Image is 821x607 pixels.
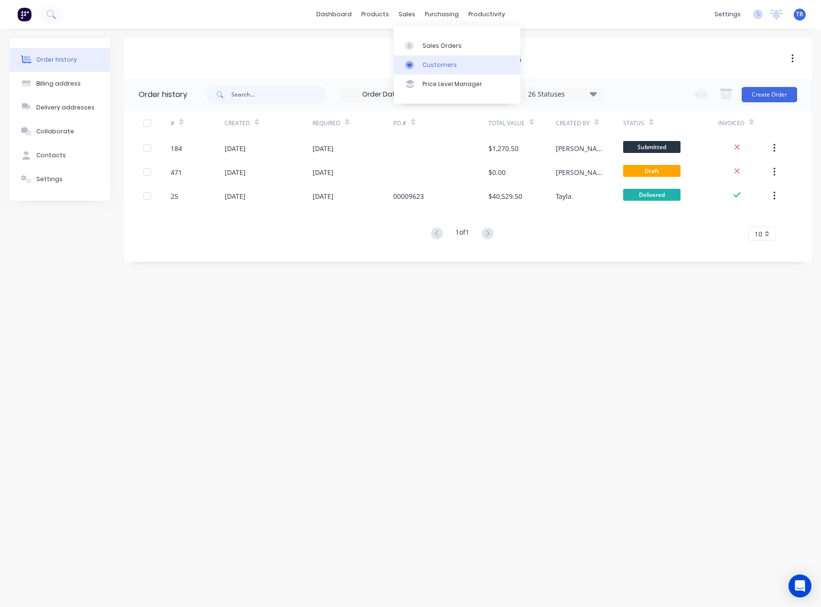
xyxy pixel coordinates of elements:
button: Order history [10,48,110,72]
div: [DATE] [313,167,334,177]
div: Status [623,110,718,136]
button: Create Order [742,87,797,102]
div: Customers [422,61,457,69]
button: Billing address [10,72,110,96]
div: Created [225,110,313,136]
div: Invoiced [718,110,772,136]
button: Settings [10,167,110,191]
button: Contacts [10,143,110,167]
a: Customers [394,55,520,75]
div: $1,270.50 [488,143,519,153]
div: Created By [556,119,590,128]
div: Invoiced [718,119,745,128]
div: $40,529.50 [488,191,522,201]
span: Submitted [623,141,681,153]
div: Total Value [488,110,556,136]
div: Settings [36,175,63,184]
div: # [171,110,225,136]
span: Delivered [623,189,681,201]
div: [DATE] [313,191,334,201]
div: Collaborate [36,127,74,136]
div: [PERSON_NAME] [556,167,604,177]
div: Total Value [488,119,525,128]
div: Created By [556,110,623,136]
span: 10 [755,229,762,239]
span: TR [796,10,803,19]
div: [DATE] [225,143,246,153]
div: settings [710,7,745,22]
a: dashboard [312,7,356,22]
div: Contacts [36,151,66,160]
a: Sales Orders [394,36,520,55]
div: Order history [139,89,187,100]
div: 471 [171,167,182,177]
div: Required [313,110,394,136]
div: [DATE] [313,143,334,153]
div: [PERSON_NAME] [556,143,604,153]
div: Billing address [36,79,81,88]
div: Order history [36,55,77,64]
div: products [356,7,394,22]
div: 00009623 [393,191,424,201]
div: Created [225,119,250,128]
input: Order Date [341,87,421,102]
input: Search... [231,85,326,104]
div: Open Intercom Messenger [789,574,811,597]
div: Price Level Manager [422,80,482,88]
div: [DATE] [225,191,246,201]
div: sales [394,7,420,22]
button: Collaborate [10,119,110,143]
button: Delivery addresses [10,96,110,119]
div: Required [313,119,340,128]
div: Sales Orders [422,42,462,50]
div: [DATE] [225,167,246,177]
div: 26 Statuses [522,89,603,99]
div: # [171,119,174,128]
div: Status [623,119,644,128]
img: Factory [17,7,32,22]
a: Price Level Manager [394,75,520,94]
div: 25 [171,191,178,201]
div: 1 of 1 [455,227,469,241]
div: PO # [393,110,488,136]
div: PO # [393,119,406,128]
div: productivity [464,7,510,22]
div: 184 [171,143,182,153]
div: Delivery addresses [36,103,95,112]
div: Tayla [556,191,572,201]
div: purchasing [420,7,464,22]
div: $0.00 [488,167,506,177]
span: Draft [623,165,681,177]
